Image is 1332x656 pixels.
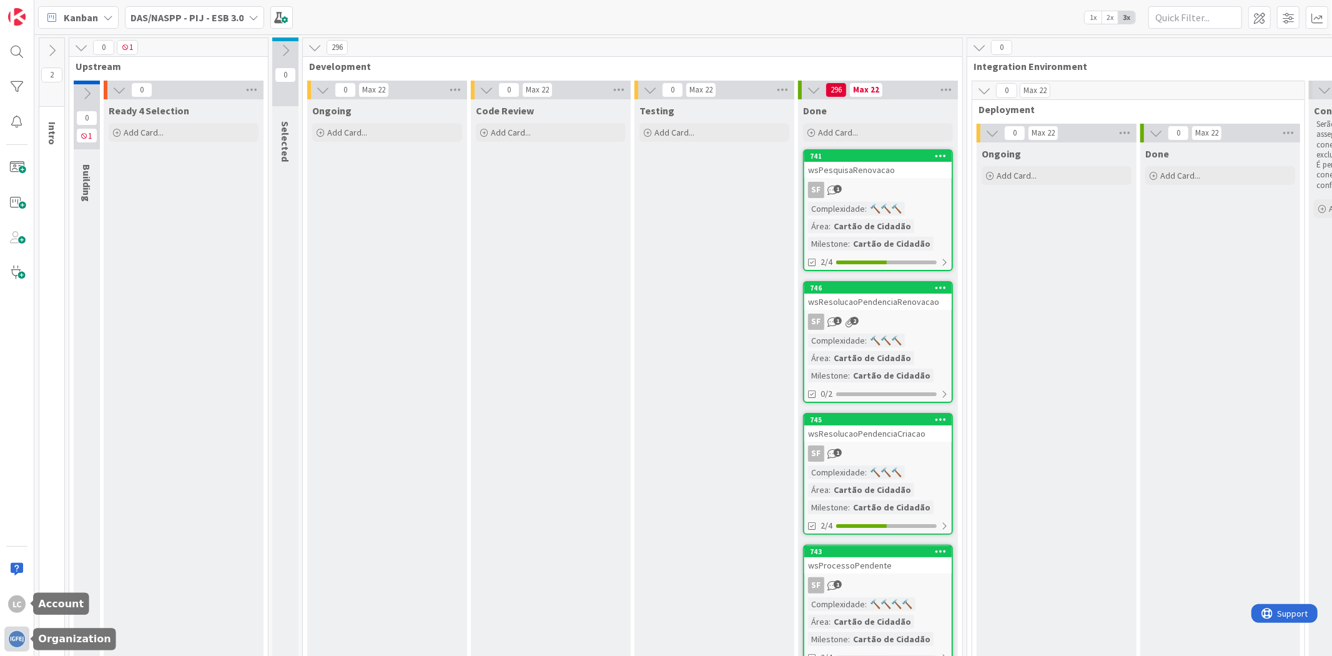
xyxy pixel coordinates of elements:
div: wsResolucaoPendenciaCriacao [804,425,952,442]
div: Max 22 [853,87,879,93]
span: 1x [1085,11,1102,24]
span: : [848,632,850,646]
span: Add Card... [997,170,1037,181]
span: 1 [117,40,138,55]
input: Quick Filter... [1148,6,1242,29]
span: : [865,202,867,216]
div: Cartão de Cidadão [850,500,934,514]
div: 743 [810,547,952,556]
span: Upstream [76,60,252,72]
div: wsProcessoPendente [804,557,952,574]
span: 0 [131,82,152,97]
span: 0 [996,83,1017,98]
span: 0 [93,40,114,55]
span: : [829,483,831,497]
span: : [848,237,850,251]
h5: Account [38,598,84,610]
span: : [829,219,831,233]
div: Max 22 [689,87,713,93]
div: Milestone [808,237,848,251]
span: 0 [1168,126,1189,141]
div: Max 22 [1032,130,1055,136]
span: 0 [275,67,296,82]
span: 0 [991,40,1012,55]
div: 746 [810,284,952,292]
span: 🔨🔨🔨 [870,467,902,478]
span: Deployment [979,103,1289,116]
span: 1 [834,449,842,457]
div: Área [808,219,829,233]
span: 🔨🔨🔨🔨 [870,599,912,610]
div: Cartão de Cidadão [850,369,934,382]
div: Área [808,351,829,365]
div: 745 [810,415,952,424]
span: 1 [834,317,842,325]
div: Max 22 [1024,87,1047,94]
span: 296 [327,40,348,55]
span: 3x [1118,11,1135,24]
span: 🔨🔨🔨 [870,203,902,214]
span: 0 [662,82,683,97]
span: Ready 4 Selection [109,104,189,117]
span: Building [81,164,93,202]
div: Complexidade [808,202,865,216]
div: Cartão de Cidadão [831,615,914,629]
div: SF [804,445,952,462]
div: Cartão de Cidadão [831,483,914,497]
span: Kanban [64,10,98,25]
img: avatar [8,630,26,648]
div: SF [808,445,824,462]
div: 745wsResolucaoPendenciaCriacao [804,414,952,442]
span: : [865,597,867,611]
div: Milestone [808,500,848,514]
span: Intro [46,122,59,145]
span: 🔨🔨🔨 [870,335,902,346]
a: 741wsPesquisaRenovacaoSFComplexidade:🔨🔨🔨Área:Cartão de CidadãoMilestone:Cartão de Cidadão2/4 [803,149,953,271]
img: Visit kanbanzone.com [8,8,26,26]
div: Max 22 [526,87,549,93]
span: Testing [639,104,674,117]
span: Add Card... [327,127,367,138]
div: 741 [810,152,952,161]
span: 2 [851,317,859,325]
div: 746wsResolucaoPendenciaRenovacao [804,282,952,310]
span: 2/4 [821,519,832,532]
span: Add Card... [491,127,531,138]
div: Área [808,483,829,497]
div: SF [804,314,952,330]
div: 743 [804,546,952,557]
h5: Organization [38,634,111,645]
div: SF [808,577,824,594]
div: Cartão de Cidadão [831,351,914,365]
span: Development [309,60,947,72]
span: 0 [1004,126,1025,141]
span: : [829,351,831,365]
span: Add Card... [818,127,858,138]
div: Área [808,615,829,629]
div: SF [808,182,824,198]
div: wsResolucaoPendenciaRenovacao [804,294,952,310]
a: 746wsResolucaoPendenciaRenovacaoSFComplexidade:🔨🔨🔨Área:Cartão de CidadãoMilestone:Cartão de Cidad... [803,281,953,403]
div: Max 22 [1195,130,1218,136]
a: 745wsResolucaoPendenciaCriacaoSFComplexidade:🔨🔨🔨Área:Cartão de CidadãoMilestone:Cartão de Cidadão2/4 [803,413,953,535]
div: Cartão de Cidadão [850,632,934,646]
span: 2/4 [821,256,832,269]
span: : [848,500,850,514]
span: Add Card... [1160,170,1200,181]
div: LC [8,595,26,613]
span: : [848,369,850,382]
div: 745 [804,414,952,425]
span: : [829,615,831,629]
div: Cartão de Cidadão [831,219,914,233]
span: Selected [279,121,292,162]
span: Done [803,104,827,117]
div: 741wsPesquisaRenovacao [804,151,952,178]
div: Max 22 [362,87,385,93]
div: 743wsProcessoPendente [804,546,952,574]
span: Add Card... [654,127,694,138]
div: SF [804,182,952,198]
div: wsPesquisaRenovacao [804,162,952,178]
div: SF [804,577,952,594]
span: 1 [834,185,842,193]
span: Ongoing [982,147,1021,160]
